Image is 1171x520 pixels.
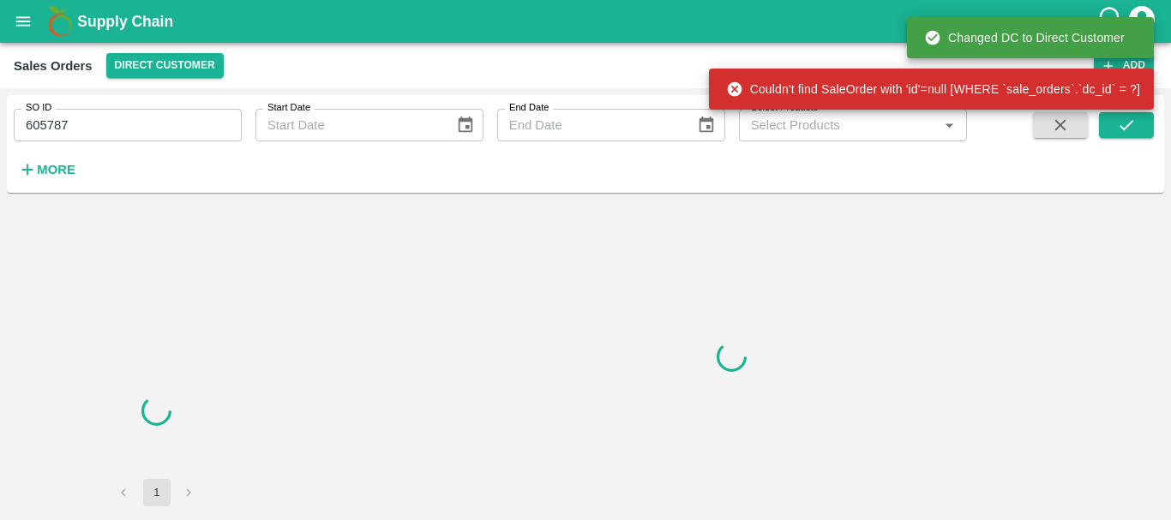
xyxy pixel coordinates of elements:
button: page 1 [143,479,171,506]
div: account of current user [1126,3,1157,39]
strong: More [37,163,75,176]
input: Select Products [744,114,934,136]
button: Open [938,114,960,136]
b: Supply Chain [77,13,173,30]
div: Couldn't find SaleOrder with 'id'=null [WHERE `sale_orders`.`dc_id` = ?] [726,74,1140,105]
div: Sales Orders [14,55,93,77]
button: Choose date [690,109,723,141]
div: Changed DC to Direct Customer [924,22,1125,53]
div: customer-support [1096,6,1126,37]
input: Start Date [255,109,442,141]
nav: pagination navigation [108,479,206,506]
button: open drawer [3,2,43,41]
input: Enter SO ID [14,109,242,141]
button: Choose date [449,109,482,141]
button: More [14,155,80,184]
a: Supply Chain [77,9,1096,33]
img: logo [43,4,77,39]
label: Start Date [267,101,310,115]
input: End Date [497,109,684,141]
label: End Date [509,101,549,115]
label: SO ID [26,101,51,115]
button: Select DC [106,53,224,78]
